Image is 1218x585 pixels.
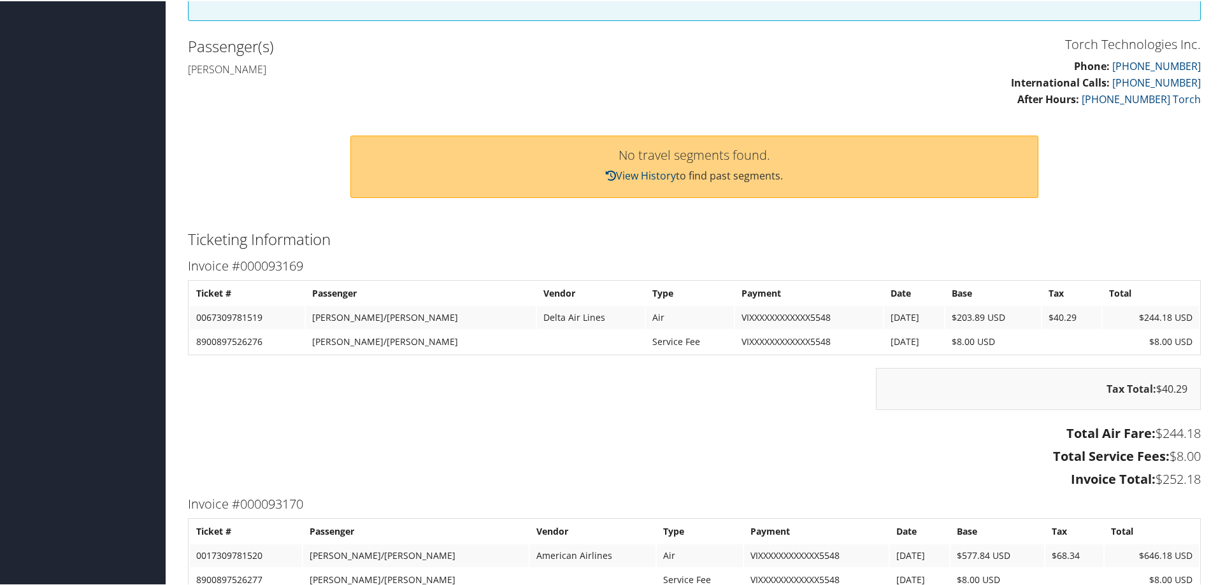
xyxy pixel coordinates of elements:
th: Base [950,519,1045,542]
th: Ticket # [190,519,302,542]
a: [PHONE_NUMBER] [1112,74,1201,88]
th: Date [890,519,949,542]
a: [PHONE_NUMBER] [1112,58,1201,72]
div: $40.29 [876,367,1201,409]
h3: $244.18 [188,423,1201,441]
strong: Invoice Total: [1071,469,1156,486]
th: Date [884,281,944,304]
td: Air [657,543,743,566]
td: $40.29 [1042,305,1101,328]
th: Payment [744,519,889,542]
th: Passenger [306,281,536,304]
th: Payment [735,281,883,304]
p: to find past segments. [364,167,1025,183]
th: Vendor [537,281,645,304]
th: Type [646,281,734,304]
h2: Ticketing Information [188,227,1201,249]
th: Passenger [303,519,529,542]
th: Total [1103,281,1199,304]
td: $203.89 USD [945,305,1042,328]
strong: Tax Total: [1107,381,1156,395]
h3: Invoice #000093169 [188,256,1201,274]
h3: $252.18 [188,469,1201,487]
td: $244.18 USD [1103,305,1199,328]
th: Type [657,519,743,542]
td: [DATE] [884,329,944,352]
td: 0017309781520 [190,543,302,566]
td: [PERSON_NAME]/[PERSON_NAME] [303,543,529,566]
td: [PERSON_NAME]/[PERSON_NAME] [306,305,536,328]
td: VIXXXXXXXXXXXX5548 [735,329,883,352]
td: Air [646,305,734,328]
th: Tax [1045,519,1103,542]
h3: Invoice #000093170 [188,494,1201,512]
a: View History [606,167,676,181]
th: Ticket # [190,281,304,304]
td: VIXXXXXXXXXXXX5548 [744,543,889,566]
td: [PERSON_NAME]/[PERSON_NAME] [306,329,536,352]
h2: Passenger(s) [188,34,685,56]
td: $577.84 USD [950,543,1045,566]
strong: Phone: [1074,58,1110,72]
strong: After Hours: [1017,91,1079,105]
strong: International Calls: [1011,74,1110,88]
td: 8900897526276 [190,329,304,352]
td: VIXXXXXXXXXXXX5548 [735,305,883,328]
h3: Torch Technologies Inc. [704,34,1201,52]
td: $8.00 USD [945,329,1042,352]
td: $646.18 USD [1105,543,1199,566]
th: Vendor [530,519,656,542]
h4: [PERSON_NAME] [188,61,685,75]
td: [DATE] [890,543,949,566]
h3: No travel segments found. [364,148,1025,160]
td: Service Fee [646,329,734,352]
td: Delta Air Lines [537,305,645,328]
td: [DATE] [884,305,944,328]
td: $68.34 [1045,543,1103,566]
th: Base [945,281,1042,304]
th: Tax [1042,281,1101,304]
td: American Airlines [530,543,656,566]
td: 0067309781519 [190,305,304,328]
strong: Total Service Fees: [1053,446,1170,463]
strong: Total Air Fare: [1066,423,1156,441]
a: [PHONE_NUMBER] Torch [1082,91,1201,105]
th: Total [1105,519,1199,542]
h3: $8.00 [188,446,1201,464]
td: $8.00 USD [1103,329,1199,352]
